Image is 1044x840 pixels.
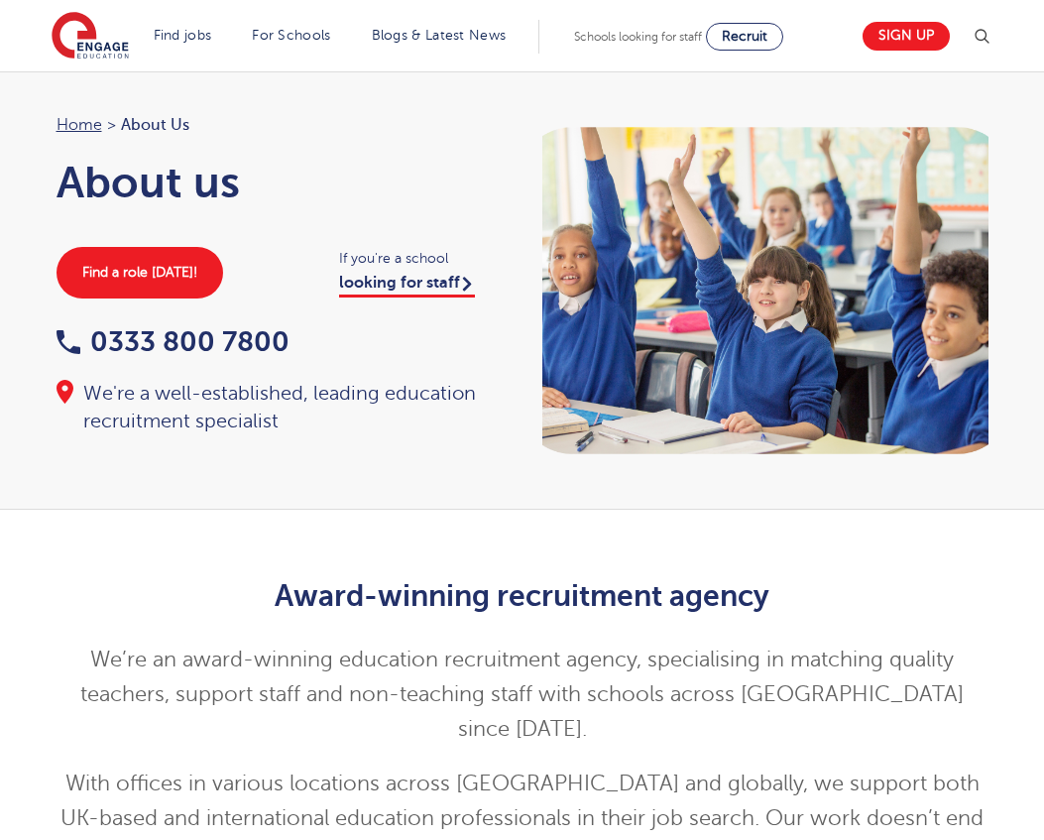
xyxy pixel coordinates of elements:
[57,579,988,613] h2: Award-winning recruitment agency
[57,380,503,435] div: We're a well-established, leading education recruitment specialist
[121,112,189,138] span: About Us
[863,22,950,51] a: Sign up
[252,28,330,43] a: For Schools
[52,12,129,61] img: Engage Education
[722,29,767,44] span: Recruit
[57,247,223,299] a: Find a role [DATE]!
[339,274,475,298] a: looking for staff
[574,30,702,44] span: Schools looking for staff
[107,116,116,134] span: >
[372,28,507,43] a: Blogs & Latest News
[57,112,503,138] nav: breadcrumb
[57,116,102,134] a: Home
[57,326,290,357] a: 0333 800 7800
[339,247,502,270] span: If you're a school
[154,28,212,43] a: Find jobs
[706,23,783,51] a: Recruit
[57,158,503,207] h1: About us
[57,643,988,747] p: We’re an award-winning education recruitment agency, specialising in matching quality teachers, s...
